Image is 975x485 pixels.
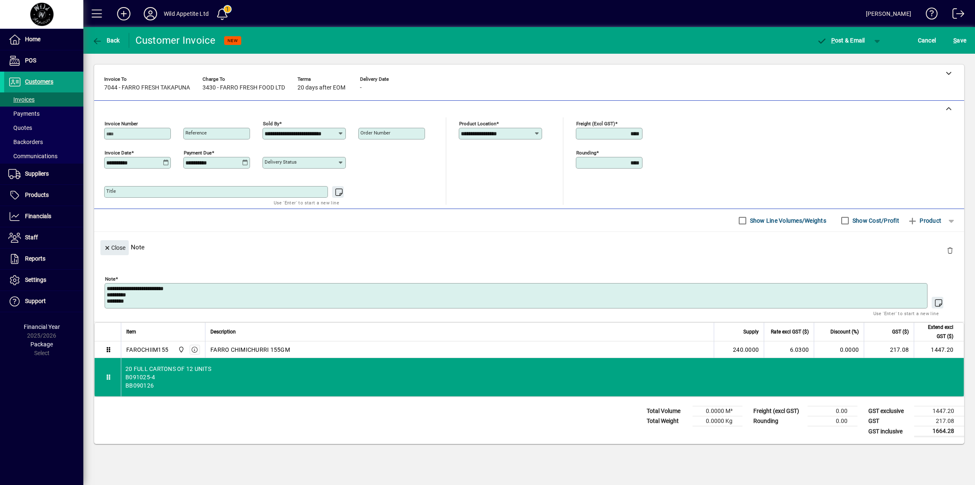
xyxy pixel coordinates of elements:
span: NEW [227,38,238,43]
span: ost & Email [817,37,865,44]
a: Products [4,185,83,206]
app-page-header-button: Close [98,244,131,251]
td: 0.00 [807,406,857,416]
a: Reports [4,249,83,269]
span: FARRO CHIMICHURRI 155GM [210,346,290,354]
td: Freight (excl GST) [749,406,807,416]
div: Note [94,232,964,262]
span: Suppliers [25,170,49,177]
div: Wild Appetite Ltd [164,7,209,20]
span: Financial Year [24,323,60,330]
div: [PERSON_NAME] [866,7,911,20]
span: Home [25,36,40,42]
label: Show Cost/Profit [851,216,899,225]
span: GST ($) [892,327,909,336]
div: FAROCHIIM155 [126,346,168,354]
button: Delete [940,240,960,260]
td: 0.0000 M³ [692,406,742,416]
label: Show Line Volumes/Weights [748,216,826,225]
span: Wild Appetite Ltd [176,345,185,354]
td: 0.0000 Kg [692,416,742,426]
mat-label: Note [105,276,115,282]
span: Backorders [8,139,43,145]
a: Payments [4,107,83,121]
span: 20 days after EOM [297,85,345,91]
td: 217.08 [864,341,914,358]
span: Customers [25,78,53,85]
mat-label: Rounding [576,150,596,156]
button: Cancel [916,33,938,48]
span: Financials [25,213,51,219]
button: Profile [137,6,164,21]
mat-label: Reference [185,130,207,136]
button: Add [110,6,137,21]
td: GST exclusive [864,406,914,416]
span: P [831,37,835,44]
mat-label: Sold by [263,121,279,127]
app-page-header-button: Delete [940,246,960,254]
span: Description [210,327,236,336]
td: 0.00 [807,416,857,426]
button: Save [951,33,968,48]
a: Settings [4,270,83,291]
button: Post & Email [812,33,869,48]
mat-label: Product location [459,121,496,127]
mat-label: Invoice number [105,121,138,127]
span: Cancel [918,34,936,47]
span: Extend excl GST ($) [919,323,953,341]
span: Product [907,214,941,227]
td: 0.0000 [814,341,864,358]
a: Quotes [4,121,83,135]
td: 1447.20 [914,341,964,358]
span: Settings [25,276,46,283]
span: POS [25,57,36,64]
mat-hint: Use 'Enter' to start a new line [873,308,939,318]
a: Home [4,29,83,50]
span: 240.0000 [733,346,759,354]
td: Rounding [749,416,807,426]
mat-hint: Use 'Enter' to start a new line [274,198,339,207]
span: - [360,85,362,91]
span: Package [30,341,53,348]
span: Reports [25,255,45,262]
span: Invoices [8,96,35,103]
span: Staff [25,234,38,241]
a: Staff [4,227,83,248]
mat-label: Delivery status [265,159,297,165]
a: Invoices [4,92,83,107]
mat-label: Freight (excl GST) [576,121,615,127]
a: Backorders [4,135,83,149]
button: Back [90,33,122,48]
a: Financials [4,206,83,227]
td: Total Volume [642,406,692,416]
span: Discount (%) [830,327,859,336]
span: ave [953,34,966,47]
span: Rate excl GST ($) [771,327,809,336]
a: POS [4,50,83,71]
mat-label: Title [106,188,116,194]
td: GST [864,416,914,426]
div: 6.0300 [769,346,809,354]
span: S [953,37,957,44]
td: 217.08 [914,416,964,426]
span: Close [104,241,125,255]
span: 3430 - FARRO FRESH FOOD LTD [202,85,285,91]
span: Payments [8,110,40,117]
span: Back [92,37,120,44]
span: Products [25,192,49,198]
td: GST inclusive [864,426,914,437]
span: Quotes [8,124,32,131]
span: Support [25,298,46,304]
a: Logout [946,2,965,29]
app-page-header-button: Back [83,33,129,48]
mat-label: Order number [360,130,390,136]
mat-label: Invoice date [105,150,131,156]
td: 1447.20 [914,406,964,416]
div: 20 FULL CARTONS OF 12 UNITS B091025-4 BB090126 [121,358,964,396]
span: Item [126,327,136,336]
div: Customer Invoice [135,34,216,47]
span: 7044 - FARRO FRESH TAKAPUNA [104,85,190,91]
mat-label: Payment due [184,150,212,156]
span: Supply [743,327,759,336]
span: Communications [8,153,57,159]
